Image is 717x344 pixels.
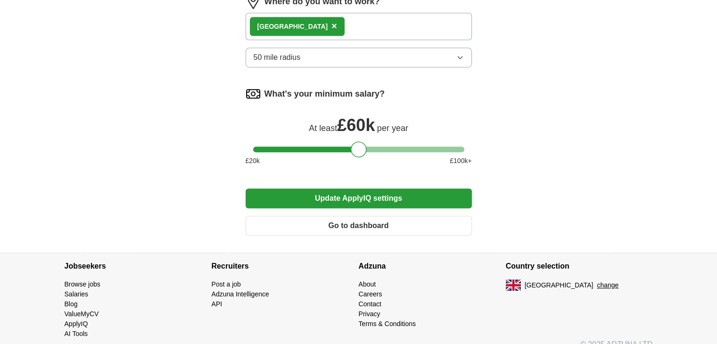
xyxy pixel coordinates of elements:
[525,280,593,290] span: [GEOGRAPHIC_DATA]
[331,21,337,31] span: ×
[359,320,416,328] a: Terms & Conditions
[254,52,301,63] span: 50 mile radius
[246,216,472,236] button: Go to dashboard
[65,320,88,328] a: ApplyIQ
[65,310,99,318] a: ValueMyCV
[212,300,223,308] a: API
[597,280,618,290] button: change
[246,86,261,101] img: salary.png
[212,280,241,288] a: Post a job
[359,290,382,298] a: Careers
[246,48,472,67] button: 50 mile radius
[359,280,376,288] a: About
[359,310,380,318] a: Privacy
[506,253,653,279] h4: Country selection
[450,156,471,166] span: £ 100 k+
[337,115,375,135] span: £ 60k
[246,188,472,208] button: Update ApplyIQ settings
[377,123,408,133] span: per year
[65,300,78,308] a: Blog
[65,280,100,288] a: Browse jobs
[309,123,337,133] span: At least
[331,19,337,33] button: ×
[506,279,521,291] img: UK flag
[65,290,89,298] a: Salaries
[359,300,381,308] a: Contact
[212,290,269,298] a: Adzuna Intelligence
[257,22,328,32] div: [GEOGRAPHIC_DATA]
[65,330,88,337] a: AI Tools
[264,88,385,100] label: What's your minimum salary?
[246,156,260,166] span: £ 20 k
